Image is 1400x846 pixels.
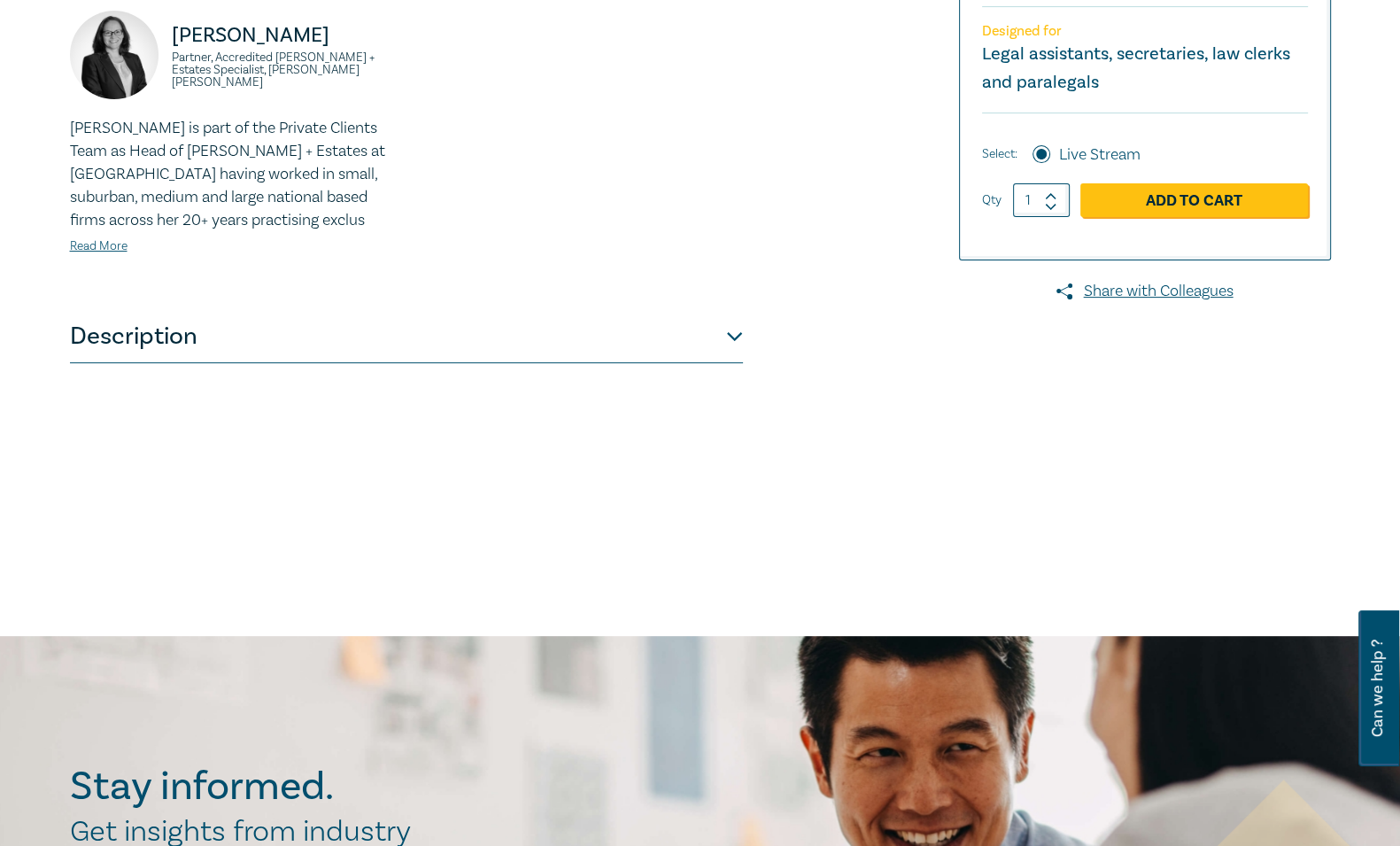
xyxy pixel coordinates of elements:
label: Live Stream [1059,144,1141,167]
p: [PERSON_NAME] [172,21,396,50]
a: Read More [70,238,128,254]
a: Add to Cart [1080,183,1308,217]
label: Qty [982,190,1002,210]
span: Can we help ? [1369,621,1386,756]
small: Partner, Accredited [PERSON_NAME] + Estates Specialist, [PERSON_NAME] [PERSON_NAME] [172,51,396,89]
a: Share with Colleagues [959,280,1331,303]
h2: Stay informed. [70,764,488,810]
p: Designed for [982,23,1308,40]
small: Legal assistants, secretaries, law clerks and paralegals [982,43,1290,94]
img: https://s3.ap-southeast-2.amazonaws.com/leo-cussen-store-production-content/Contacts/Naomi%20Guye... [70,11,159,99]
input: 1 [1013,183,1070,217]
button: Description [70,310,743,363]
span: Select: [982,144,1017,164]
p: [PERSON_NAME] is part of the Private Clients Team as Head of [PERSON_NAME] + Estates at [GEOGRAPH... [70,117,396,232]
